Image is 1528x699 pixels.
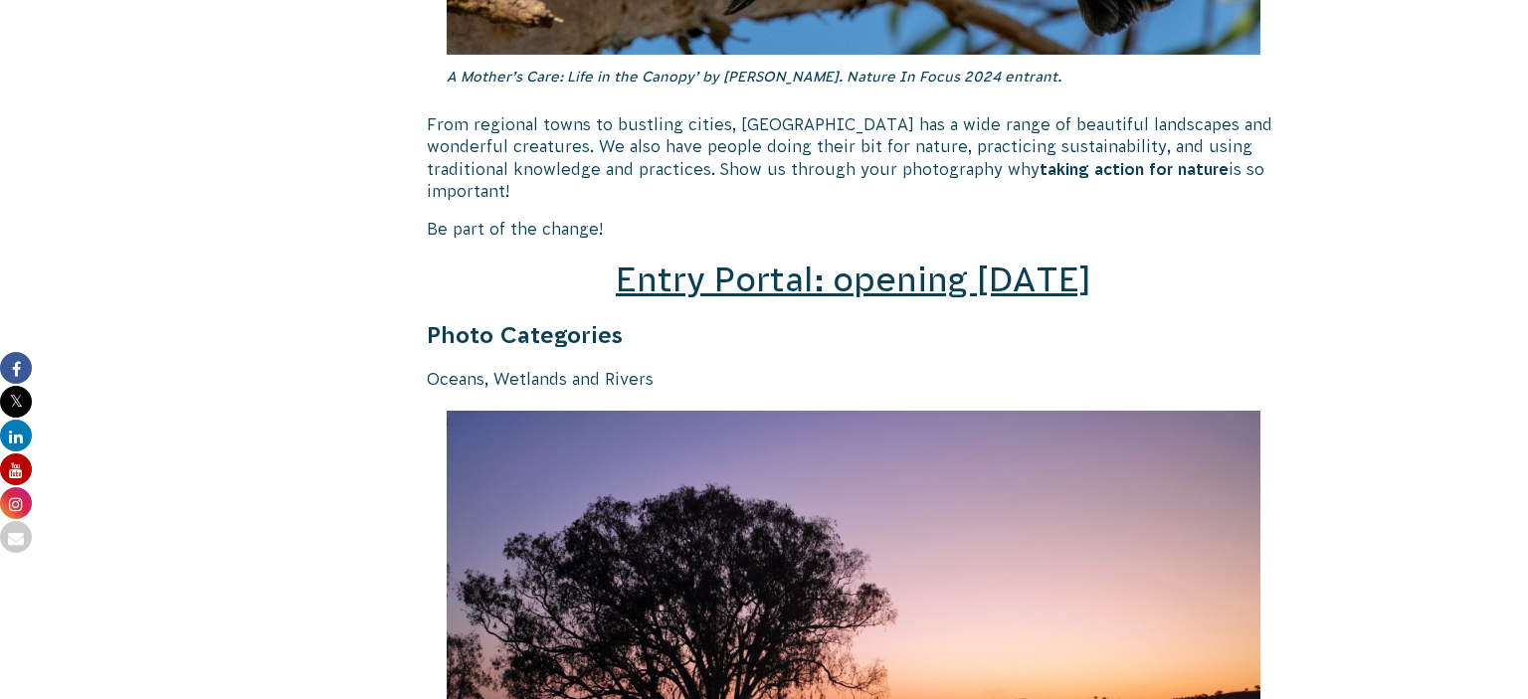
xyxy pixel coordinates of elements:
p: Oceans, Wetlands and Rivers [427,368,1280,390]
strong: taking action for nature [1040,160,1229,178]
strong: Photo Categories [427,322,623,348]
p: Be part of the change! [427,218,1280,240]
a: Entry Portal: opening [DATE] [616,261,1091,298]
p: From regional towns to bustling cities, [GEOGRAPHIC_DATA] has a wide range of beautiful landscape... [427,113,1280,203]
em: A Mother’s Care: Life in the Canopy’ by [PERSON_NAME]. Nature In Focus 2024 entrant. [447,69,1061,85]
